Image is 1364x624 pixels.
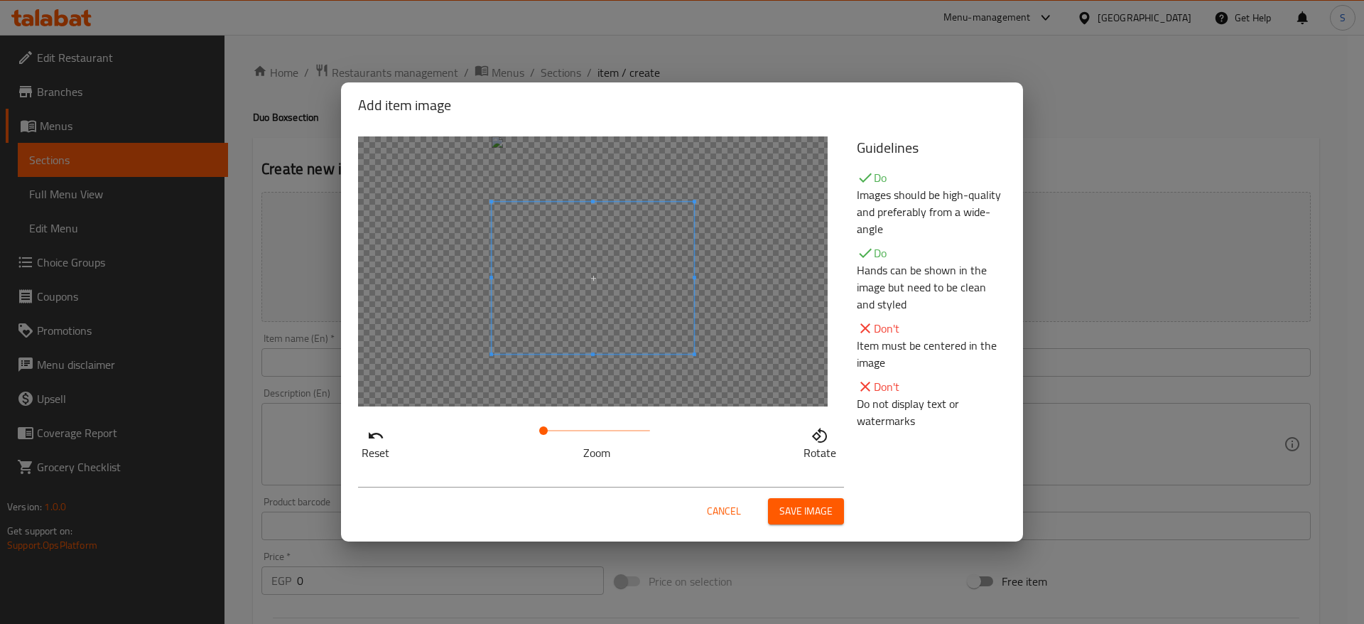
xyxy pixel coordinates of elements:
p: Do [857,244,1006,262]
p: Rotate [803,444,836,461]
button: Save image [768,498,844,525]
h2: Add item image [358,94,1006,117]
p: Zoom [543,444,650,461]
p: Do [857,169,1006,186]
button: Cancel [701,498,747,525]
span: Save image [779,502,833,520]
p: Don't [857,320,1006,337]
p: Don't [857,378,1006,395]
h5: Guidelines [857,136,1006,159]
p: Item must be centered in the image [857,337,1006,371]
span: Cancel [707,502,741,520]
button: Reset [358,424,393,459]
p: Reset [362,444,389,461]
p: Images should be high-quality and preferably from a wide-angle [857,186,1006,237]
button: Rotate [800,424,840,459]
p: Hands can be shown in the image but need to be clean and styled [857,262,1006,313]
p: Do not display text or watermarks [857,395,1006,429]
